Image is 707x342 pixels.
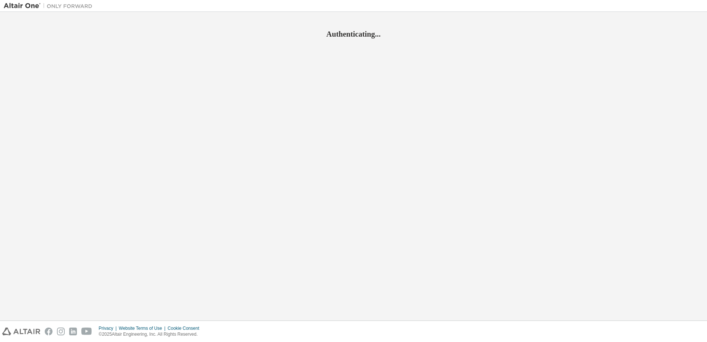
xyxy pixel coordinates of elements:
img: altair_logo.svg [2,328,40,335]
div: Cookie Consent [168,325,203,331]
h2: Authenticating... [4,29,703,39]
div: Privacy [99,325,119,331]
img: instagram.svg [57,328,65,335]
p: © 2025 Altair Engineering, Inc. All Rights Reserved. [99,331,204,338]
img: linkedin.svg [69,328,77,335]
img: Altair One [4,2,96,10]
div: Website Terms of Use [119,325,168,331]
img: youtube.svg [81,328,92,335]
img: facebook.svg [45,328,53,335]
